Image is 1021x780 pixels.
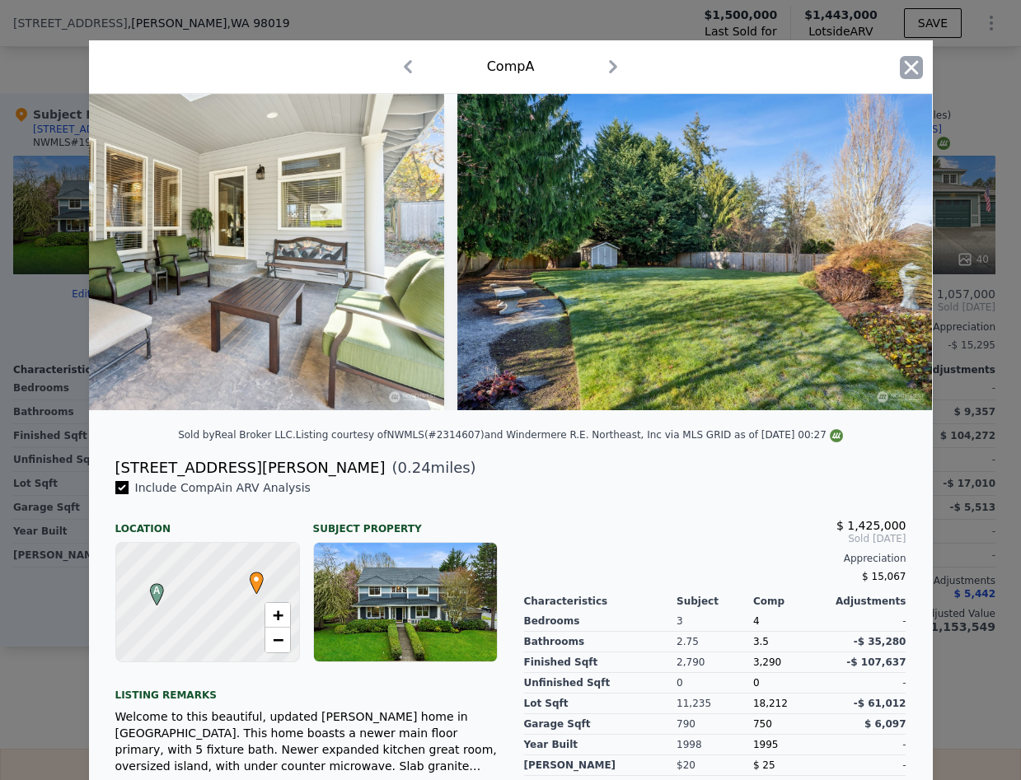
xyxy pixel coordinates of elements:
div: Lot Sqft [524,694,677,714]
div: [PERSON_NAME] [524,755,677,776]
div: Appreciation [524,552,906,565]
div: Subject Property [313,509,498,535]
div: Bedrooms [524,611,677,632]
span: -$ 61,012 [854,698,906,709]
div: 790 [677,714,753,735]
div: - [830,755,906,776]
span: Include Comp A in ARV Analysis [129,481,317,494]
div: 2.75 [677,632,753,652]
span: 18,212 [753,698,788,709]
div: Comp [753,595,830,608]
img: Property Img [457,94,932,410]
div: - [830,611,906,632]
div: Year Built [524,735,677,755]
span: 4 [753,615,760,627]
div: Garage Sqft [524,714,677,735]
span: -$ 35,280 [854,636,906,647]
div: Comp A [487,57,535,77]
span: + [272,605,283,625]
span: -$ 107,637 [846,656,906,668]
span: Sold [DATE] [524,532,906,545]
div: 3.5 [753,632,830,652]
div: Subject [677,595,753,608]
div: 0 [677,673,753,694]
span: 0 [753,677,760,689]
div: Listing remarks [115,675,498,702]
div: Listing courtesy of NWMLS (#2314607) and Windermere R.E. Northeast, Inc via MLS GRID as of [DATE]... [296,429,843,441]
div: Welcome to this beautiful, updated [PERSON_NAME] home in [GEOGRAPHIC_DATA]. This home boasts a ne... [115,708,498,774]
div: Unfinished Sqft [524,673,677,694]
div: Location [115,509,300,535]
span: 3,290 [753,656,781,668]
span: • [246,567,268,591]
span: A [146,583,168,598]
div: 11,235 [677,694,753,714]
div: 1998 [677,735,753,755]
div: - [830,673,906,694]
span: $ 25 [753,759,775,771]
div: Finished Sqft [524,652,677,673]
div: A [146,583,156,593]
span: 0.24 [398,459,431,476]
div: 2,790 [677,652,753,673]
div: Sold by Real Broker LLC . [178,429,296,441]
div: - [830,735,906,755]
div: [STREET_ADDRESS][PERSON_NAME] [115,456,386,479]
span: − [272,629,283,650]
div: Adjustments [830,595,906,608]
a: Zoom in [265,603,290,628]
div: Bathrooms [524,632,677,652]
span: $ 6,097 [864,718,906,730]
div: • [246,572,255,581]
div: $20 [677,755,753,776]
img: NWMLS Logo [830,429,843,442]
span: 750 [753,718,772,730]
div: Characteristics [524,595,677,608]
span: $ 1,425,000 [836,519,906,532]
div: 3 [677,611,753,632]
span: ( miles) [386,456,476,479]
a: Zoom out [265,628,290,652]
span: $ 15,067 [862,571,906,582]
div: 1995 [753,735,830,755]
